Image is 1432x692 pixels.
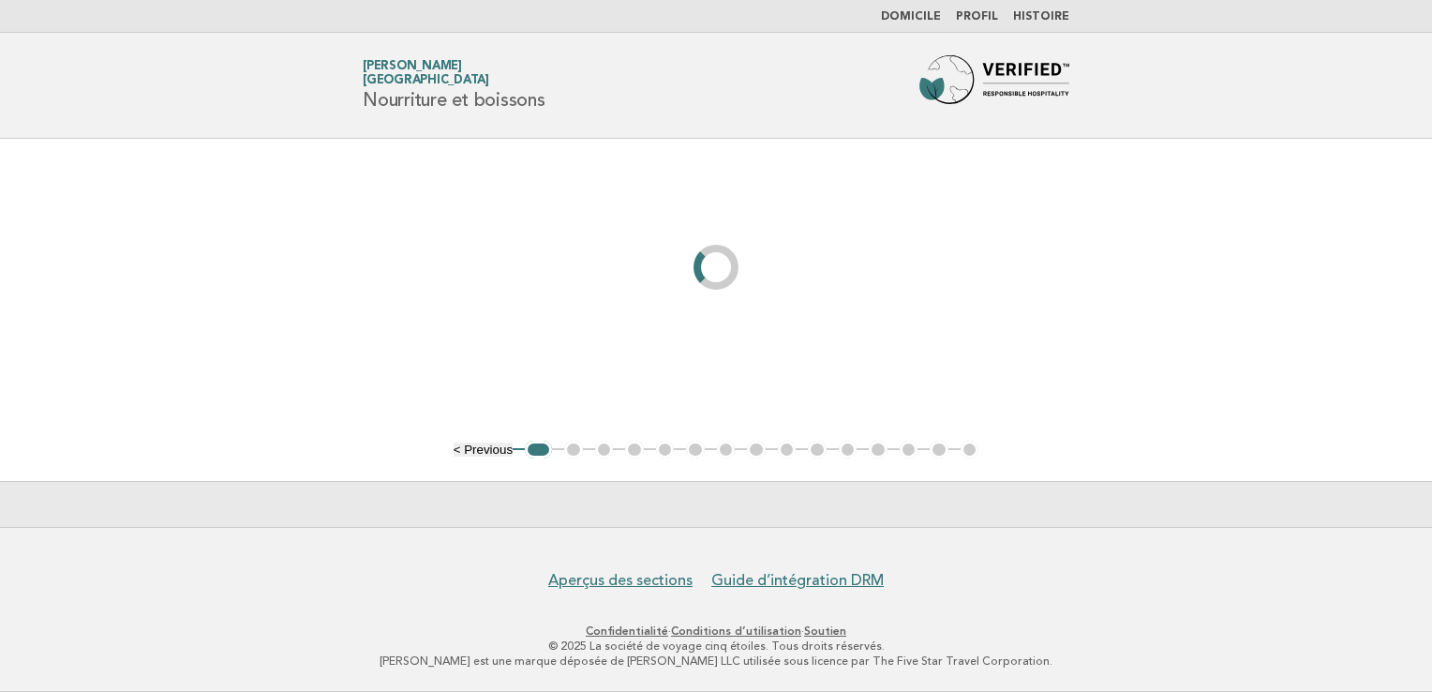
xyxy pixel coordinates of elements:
img: Guide de voyage Forbes [919,55,1069,115]
span: [GEOGRAPHIC_DATA] [363,75,489,87]
a: Soutien [804,624,846,638]
a: Aperçus des sections [548,571,693,590]
a: Histoire [1013,11,1069,23]
a: Conditions d’utilisation [671,624,801,638]
a: Confidentialité [586,624,668,638]
a: Domicile [881,11,941,23]
font: [PERSON_NAME] [363,60,462,72]
a: Profil [956,11,998,23]
a: Guide d’intégration DRM [711,571,884,590]
font: · · [586,624,846,638]
p: [PERSON_NAME] est une marque déposée de [PERSON_NAME] LLC utilisée sous licence par The Five Star... [142,654,1290,669]
font: Nourriture et boissons [363,89,545,112]
p: © 2025 La société de voyage cinq étoiles. Tous droits réservés. [142,639,1290,654]
a: [PERSON_NAME][GEOGRAPHIC_DATA] [363,60,489,86]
